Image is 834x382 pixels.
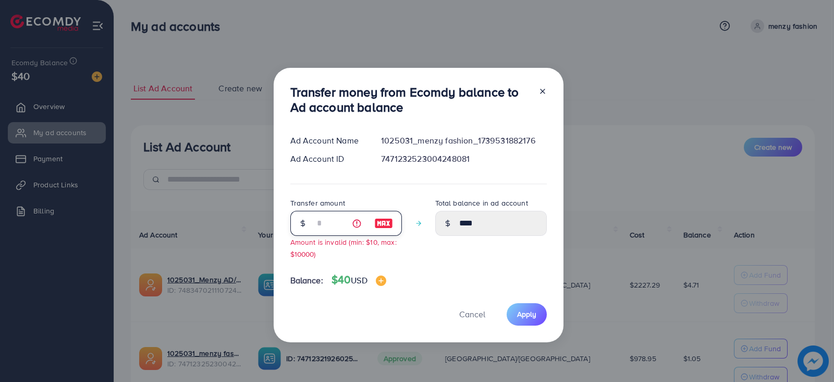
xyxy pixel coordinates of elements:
[517,309,536,319] span: Apply
[435,198,528,208] label: Total balance in ad account
[374,217,393,230] img: image
[459,308,485,320] span: Cancel
[282,135,373,147] div: Ad Account Name
[290,237,397,259] small: Amount is invalid (min: $10, max: $10000)
[373,153,555,165] div: 7471232523004248081
[282,153,373,165] div: Ad Account ID
[351,274,367,286] span: USD
[507,303,547,326] button: Apply
[376,276,386,286] img: image
[446,303,498,326] button: Cancel
[290,85,530,115] h3: Transfer money from Ecomdy balance to Ad account balance
[373,135,555,147] div: 1025031_menzy fashion_1739531882176
[290,198,345,208] label: Transfer amount
[290,274,323,286] span: Balance:
[332,273,386,286] h4: $40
